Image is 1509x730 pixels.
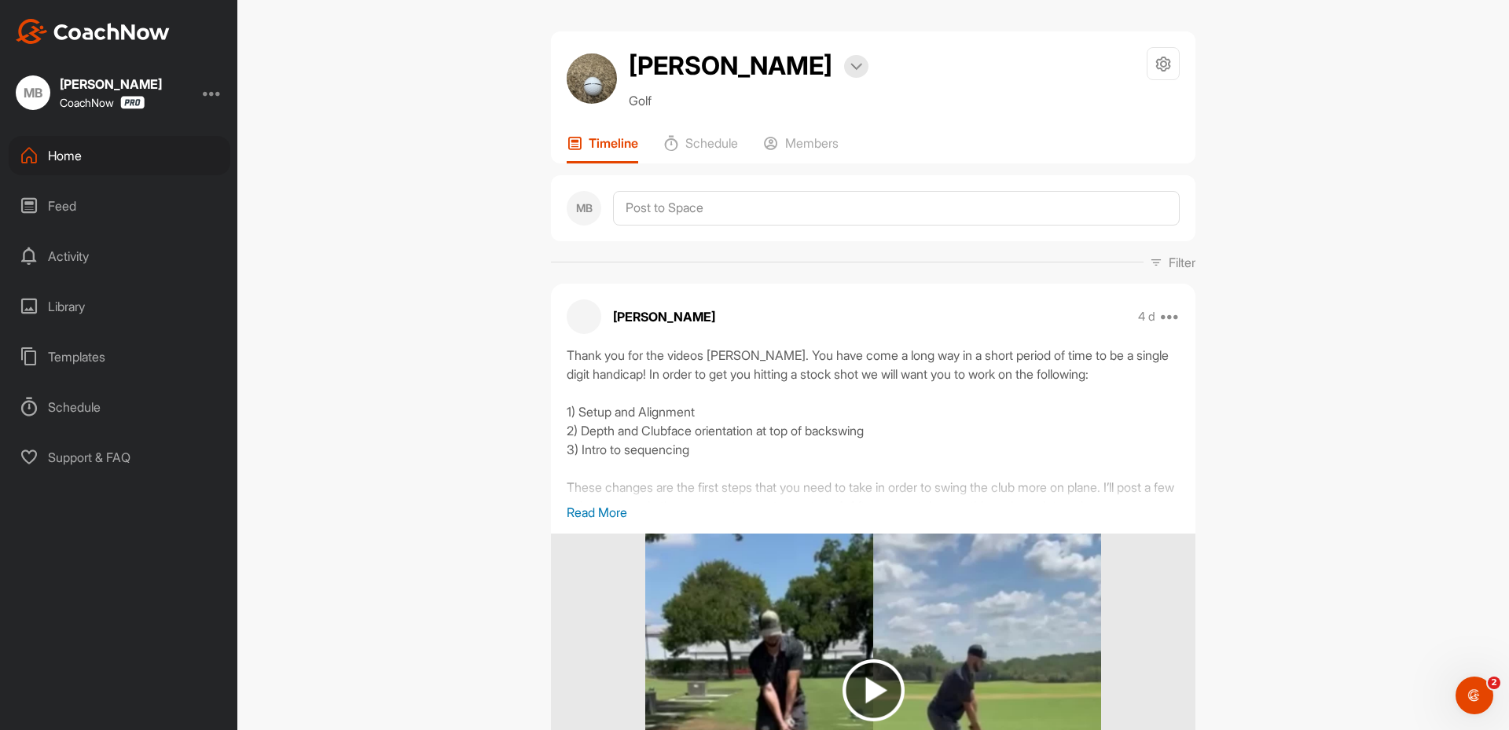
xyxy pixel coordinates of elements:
[567,53,617,104] img: avatar
[843,659,905,721] img: play
[1138,309,1155,325] p: 4 d
[567,503,1180,522] p: Read More
[685,135,738,151] p: Schedule
[567,346,1180,503] div: Thank you for the videos [PERSON_NAME]. You have come a long way in a short period of time to be ...
[629,47,832,85] h2: [PERSON_NAME]
[9,438,230,477] div: Support & FAQ
[9,186,230,226] div: Feed
[850,63,862,71] img: arrow-down
[60,78,162,90] div: [PERSON_NAME]
[16,19,170,44] img: CoachNow
[613,307,715,326] p: [PERSON_NAME]
[60,96,145,109] div: CoachNow
[1169,253,1195,272] p: Filter
[9,337,230,376] div: Templates
[9,387,230,427] div: Schedule
[629,91,868,110] p: Golf
[16,75,50,110] div: MB
[1488,677,1500,689] span: 2
[567,191,601,226] div: MB
[785,135,839,151] p: Members
[120,96,145,109] img: CoachNow Pro
[9,237,230,276] div: Activity
[589,135,638,151] p: Timeline
[9,287,230,326] div: Library
[1456,677,1493,714] iframe: Intercom live chat
[9,136,230,175] div: Home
